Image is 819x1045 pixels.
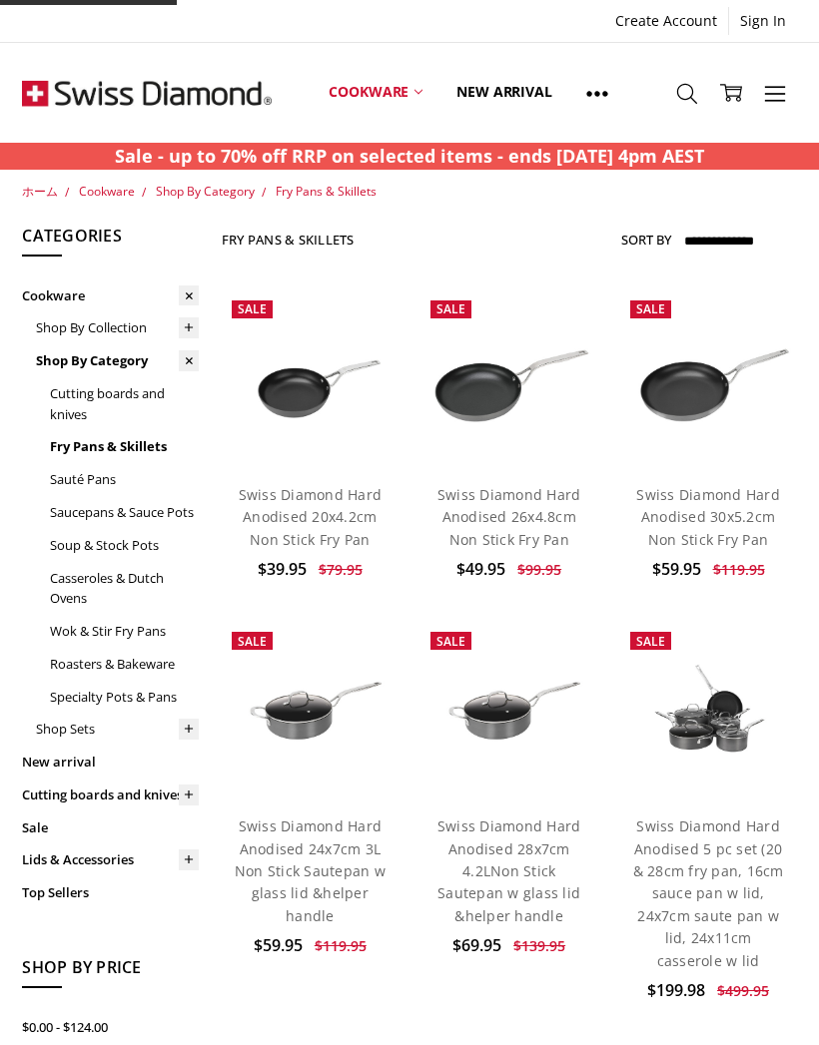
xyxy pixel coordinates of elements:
[621,224,671,256] label: Sort By
[276,183,377,200] a: Fry Pans & Skillets
[420,319,597,437] img: Swiss Diamond Hard Anodised 26x4.8cm Non Stick Fry Pan
[312,48,439,137] a: Cookware
[620,651,797,770] img: Swiss Diamond Hard Anodised 5 pc set (20 & 28cm fry pan, 16cm sauce pan w lid, 24x7cm saute pan w...
[115,144,704,168] strong: Sale - up to 70% off RRP on selected items - ends [DATE] 4pm AEST
[652,558,701,580] span: $59.95
[517,560,561,579] span: $99.95
[50,529,199,562] a: Soup & Stock Pots
[22,811,199,844] a: Sale
[22,224,199,258] h5: Categories
[437,485,581,549] a: Swiss Diamond Hard Anodised 26x4.8cm Non Stick Fry Pan
[717,981,769,1000] span: $499.95
[713,560,765,579] span: $119.95
[50,463,199,496] a: Sauté Pans
[258,558,307,580] span: $39.95
[436,633,465,650] span: Sale
[420,622,597,798] a: Swiss Diamond Hard Anodised 28x7cm 4.2LNon Stick Sautepan w glass lid &helper handle
[222,290,399,467] a: Swiss Diamond Hard Anodised 20x4.2cm Non Stick Fry Pan
[235,816,386,925] a: Swiss Diamond Hard Anodised 24x7cm 3L Non Stick Sautepan w glass lid &helper handle
[222,622,399,798] a: Swiss Diamond Hard Anodised 24x7cm 3L Non Stick Sautepan w glass lid &helper handle
[513,936,565,955] span: $139.95
[238,300,267,317] span: Sale
[222,652,399,770] img: Swiss Diamond Hard Anodised 24x7cm 3L Non Stick Sautepan w glass lid &helper handle
[439,48,568,137] a: New arrival
[50,681,199,714] a: Specialty Pots & Pans
[79,183,135,200] a: Cookware
[22,876,199,909] a: Top Sellers
[436,300,465,317] span: Sale
[222,319,399,437] img: Swiss Diamond Hard Anodised 20x4.2cm Non Stick Fry Pan
[222,232,355,248] h1: Fry Pans & Skillets
[50,377,199,431] a: Cutting boards and knives
[636,633,665,650] span: Sale
[319,560,363,579] span: $79.95
[620,319,797,437] img: Swiss Diamond Hard Anodised 30x5.2cm Non Stick Fry Pan
[647,979,705,1001] span: $199.98
[50,430,199,463] a: Fry Pans & Skillets
[437,816,581,925] a: Swiss Diamond Hard Anodised 28x7cm 4.2LNon Stick Sautepan w glass lid &helper handle
[452,934,501,956] span: $69.95
[569,48,625,138] a: Show All
[636,300,665,317] span: Sale
[22,746,199,779] a: New arrival
[729,7,797,35] a: Sign In
[239,485,383,549] a: Swiss Diamond Hard Anodised 20x4.2cm Non Stick Fry Pan
[36,713,199,746] a: Shop Sets
[50,615,199,648] a: Wok & Stir Fry Pans
[36,344,199,377] a: Shop By Category
[22,43,272,143] img: Free Shipping On Every Order
[456,558,505,580] span: $49.95
[254,934,303,956] span: $59.95
[50,496,199,529] a: Saucepans & Sauce Pots
[420,652,597,770] img: Swiss Diamond Hard Anodised 28x7cm 4.2LNon Stick Sautepan w glass lid &helper handle
[36,311,199,344] a: Shop By Collection
[22,1011,199,1044] a: $0.00 - $124.00
[620,622,797,798] a: Swiss Diamond Hard Anodised 5 pc set (20 & 28cm fry pan, 16cm sauce pan w lid, 24x7cm saute pan w...
[315,936,367,955] span: $119.95
[238,633,267,650] span: Sale
[50,562,199,616] a: Casseroles & Dutch Ovens
[633,816,784,969] a: Swiss Diamond Hard Anodised 5 pc set (20 & 28cm fry pan, 16cm sauce pan w lid, 24x7cm saute pan w...
[50,648,199,681] a: Roasters & Bakeware
[604,7,728,35] a: Create Account
[620,290,797,467] a: Swiss Diamond Hard Anodised 30x5.2cm Non Stick Fry Pan
[22,955,199,989] h5: Shop By Price
[22,279,199,312] a: Cookware
[22,843,199,876] a: Lids & Accessories
[22,779,199,811] a: Cutting boards and knives
[420,290,597,467] a: Swiss Diamond Hard Anodised 26x4.8cm Non Stick Fry Pan
[636,485,780,549] a: Swiss Diamond Hard Anodised 30x5.2cm Non Stick Fry Pan
[156,183,255,200] a: Shop By Category
[22,183,58,200] a: ホーム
